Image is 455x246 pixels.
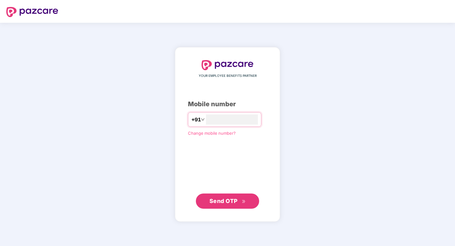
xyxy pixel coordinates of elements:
[202,60,253,70] img: logo
[201,118,205,121] span: down
[188,131,236,136] a: Change mobile number?
[6,7,58,17] img: logo
[191,116,201,124] span: +91
[188,99,267,109] div: Mobile number
[209,198,238,204] span: Send OTP
[199,73,257,78] span: YOUR EMPLOYEE BENEFITS PARTNER
[196,194,259,209] button: Send OTPdouble-right
[242,200,246,204] span: double-right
